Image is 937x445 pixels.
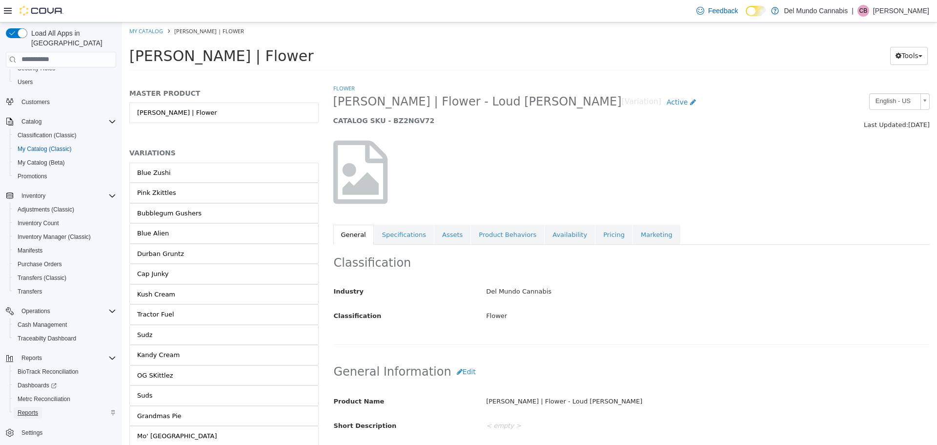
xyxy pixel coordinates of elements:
[14,286,46,297] a: Transfers
[15,389,60,399] div: Grandmas Pie
[14,272,70,284] a: Transfers (Classic)
[7,80,197,101] a: [PERSON_NAME] | Flower
[15,328,58,338] div: Kandy Cream
[14,366,116,378] span: BioTrack Reconciliation
[18,131,77,139] span: Classification (Classic)
[15,348,51,358] div: OG SKittlez
[18,335,76,342] span: Traceabilty Dashboard
[2,115,120,128] button: Catalog
[2,95,120,109] button: Customers
[211,62,233,69] a: Flower
[18,190,116,202] span: Inventory
[693,1,742,21] a: Feedback
[21,354,42,362] span: Reports
[212,233,808,248] h2: Classification
[7,5,41,12] a: My Catalog
[500,76,539,84] small: [Variation]
[212,400,275,407] span: Short Description
[14,157,69,169] a: My Catalog (Beta)
[10,406,120,420] button: Reports
[357,285,815,302] div: Flower
[511,202,558,223] a: Marketing
[20,6,63,16] img: Cova
[10,244,120,257] button: Manifests
[10,271,120,285] button: Transfers (Classic)
[10,128,120,142] button: Classification (Classic)
[10,142,120,156] button: My Catalog (Classic)
[708,6,738,16] span: Feedback
[742,99,786,106] span: Last Updated:
[14,258,66,270] a: Purchase Orders
[2,425,120,440] button: Settings
[473,202,510,223] a: Pricing
[18,219,59,227] span: Inventory Count
[2,351,120,365] button: Reports
[18,145,72,153] span: My Catalog (Classic)
[14,245,46,256] a: Manifests
[14,217,63,229] a: Inventory Count
[14,204,116,215] span: Adjustments (Classic)
[14,286,116,297] span: Transfers
[2,189,120,203] button: Inventory
[18,172,47,180] span: Promotions
[14,231,116,243] span: Inventory Manager (Classic)
[18,381,57,389] span: Dashboards
[18,96,54,108] a: Customers
[14,143,76,155] a: My Catalog (Classic)
[14,393,74,405] a: Metrc Reconciliation
[21,98,50,106] span: Customers
[18,305,116,317] span: Operations
[357,395,815,412] div: < empty >
[329,340,359,359] button: Edit
[14,333,116,344] span: Traceabilty Dashboard
[10,365,120,379] button: BioTrack Reconciliation
[14,407,42,419] a: Reports
[10,318,120,332] button: Cash Management
[10,285,120,298] button: Transfers
[21,118,41,126] span: Catalog
[14,157,116,169] span: My Catalog (Beta)
[349,202,422,223] a: Product Behaviors
[14,231,95,243] a: Inventory Manager (Classic)
[873,5,929,17] p: [PERSON_NAME]
[357,371,815,388] div: [PERSON_NAME] | Flower - Loud [PERSON_NAME]
[14,129,116,141] span: Classification (Classic)
[14,76,116,88] span: Users
[18,96,116,108] span: Customers
[10,170,120,183] button: Promotions
[211,94,655,103] h5: CATALOG SKU - BZ2NGV72
[15,186,80,196] div: Bubblegum Gushers
[15,206,47,216] div: Blue Alien
[15,368,31,378] div: Suds
[15,227,62,236] div: Durban Gruntz
[10,257,120,271] button: Purchase Orders
[18,427,46,439] a: Settings
[10,230,120,244] button: Inventory Manager (Classic)
[212,340,808,359] h2: General Information
[7,66,197,75] h5: MASTER PRODUCT
[746,6,766,16] input: Dark Mode
[852,5,854,17] p: |
[357,261,815,278] div: Del Mundo Cannabis
[14,245,116,256] span: Manifests
[14,217,116,229] span: Inventory Count
[786,99,808,106] span: [DATE]
[423,202,473,223] a: Availability
[18,247,42,254] span: Manifests
[748,71,794,86] span: English - US
[21,307,50,315] span: Operations
[18,190,49,202] button: Inventory
[18,78,33,86] span: Users
[211,72,500,87] span: [PERSON_NAME] | Flower - Loud [PERSON_NAME]
[15,308,31,318] div: Sudz
[14,170,51,182] a: Promotions
[18,116,45,127] button: Catalog
[18,426,116,439] span: Settings
[10,332,120,345] button: Traceabilty Dashboard
[21,192,45,200] span: Inventory
[2,304,120,318] button: Operations
[10,379,120,392] a: Dashboards
[312,202,348,223] a: Assets
[15,247,47,256] div: Cap Junky
[212,290,260,297] span: Classification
